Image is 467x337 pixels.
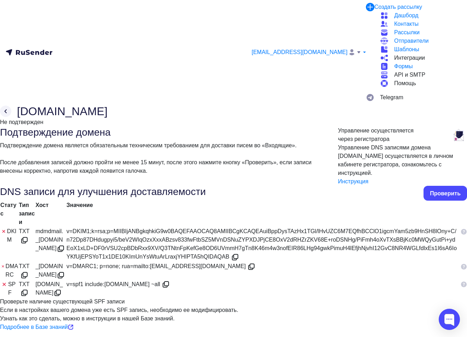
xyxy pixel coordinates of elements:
span: Формы [394,62,413,71]
div: Значение [66,201,457,209]
span: Контакты [394,20,419,28]
h2: [DOMAIN_NAME] [17,105,107,118]
span: Telegram [380,93,403,102]
div: Управление осуществляется через регистратора [338,126,414,143]
div: v=DKIM1;k=rsa;p=MIIBIjANBgkqhkiG9w0BAQEFAAOCAQ8AMIIBCgKCAQEAuiBppDysTAzHx1TGl/lHvUZC6M7EQfhBCClO1... [66,227,457,261]
div: Создать рассылку [374,3,422,11]
div: TXT [19,227,35,244]
div: Проверить [430,189,461,197]
a: [EMAIL_ADDRESS][DOMAIN_NAME] [252,48,366,57]
a: Формы [380,62,461,71]
div: v=spf1 include:[DOMAIN_NAME] ~all [66,280,457,289]
span: SPF [8,280,18,297]
div: _[DOMAIN_NAME] [35,262,66,279]
span: DKIM [7,227,18,244]
div: v=DMARC1; p=none; rua=mailto:[EMAIL_ADDRESS][DOMAIN_NAME] [66,262,457,271]
a: Дашборд [380,11,461,20]
a: Шаблоны [380,45,461,54]
a: Контакты [380,20,461,28]
span: Отправители [394,37,428,45]
span: Шаблоны [394,45,419,54]
a: Инструкция [338,178,368,184]
div: Управление DNS записями домена [DOMAIN_NAME] осуществляется в личном кабинете регистратора, ознак... [338,143,467,177]
a: Рассылки [380,28,461,37]
div: Статус [0,201,18,218]
span: Помощь [394,79,416,88]
a: Отправители [380,37,461,45]
div: Хост [35,201,66,209]
span: Дашборд [394,11,419,20]
span: API и SMTP [394,71,425,79]
span: DMARC [6,262,18,279]
span: Интеграции [394,54,425,62]
div: TXT [19,280,35,297]
div: Тип записи [19,201,35,226]
span: [EMAIL_ADDRESS][DOMAIN_NAME] [252,48,348,57]
div: mdmdmail._[DOMAIN_NAME] [35,227,66,253]
span: Рассылки [394,28,420,37]
div: [DOMAIN_NAME] [35,280,66,297]
div: TXT [19,262,35,279]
